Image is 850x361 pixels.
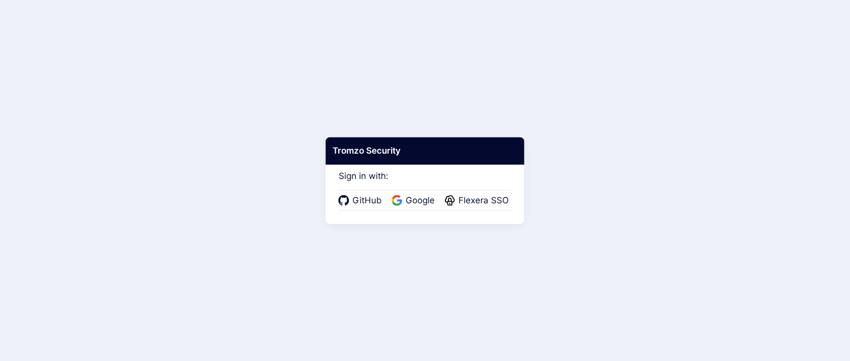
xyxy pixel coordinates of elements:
[349,194,385,207] span: GitHub
[445,194,512,207] a: Flexera SSO
[339,194,385,207] a: GitHub
[403,194,438,207] span: Google
[339,157,512,211] div: Sign in with:
[392,194,438,207] a: Google
[455,194,512,207] span: Flexera SSO
[325,137,524,165] div: Tromzo Security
